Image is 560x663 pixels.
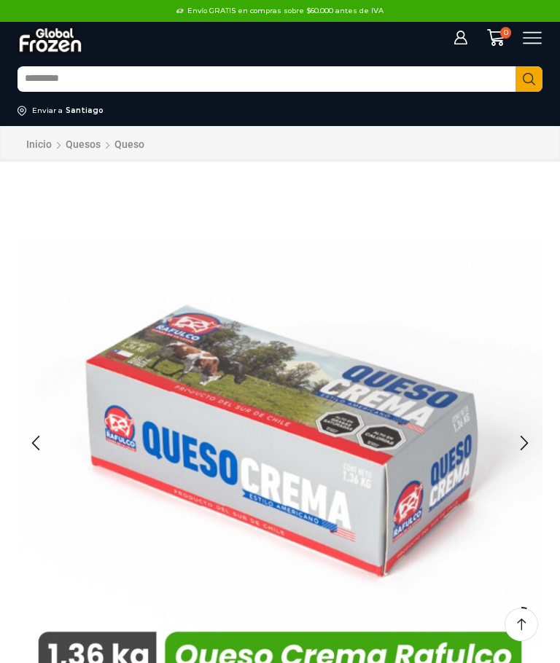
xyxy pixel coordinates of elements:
[26,138,52,150] a: Inicio
[516,66,542,92] button: Search button
[500,27,512,39] span: 0
[32,106,63,116] div: Enviar a
[17,425,54,461] div: Previous slide
[66,106,104,116] div: Santiago
[479,28,511,47] a: 0
[65,138,101,150] a: Quesos
[17,106,32,116] img: address-field-icon.svg
[26,137,145,151] nav: Breadcrumb
[114,138,145,150] a: Queso
[506,425,542,461] div: Next slide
